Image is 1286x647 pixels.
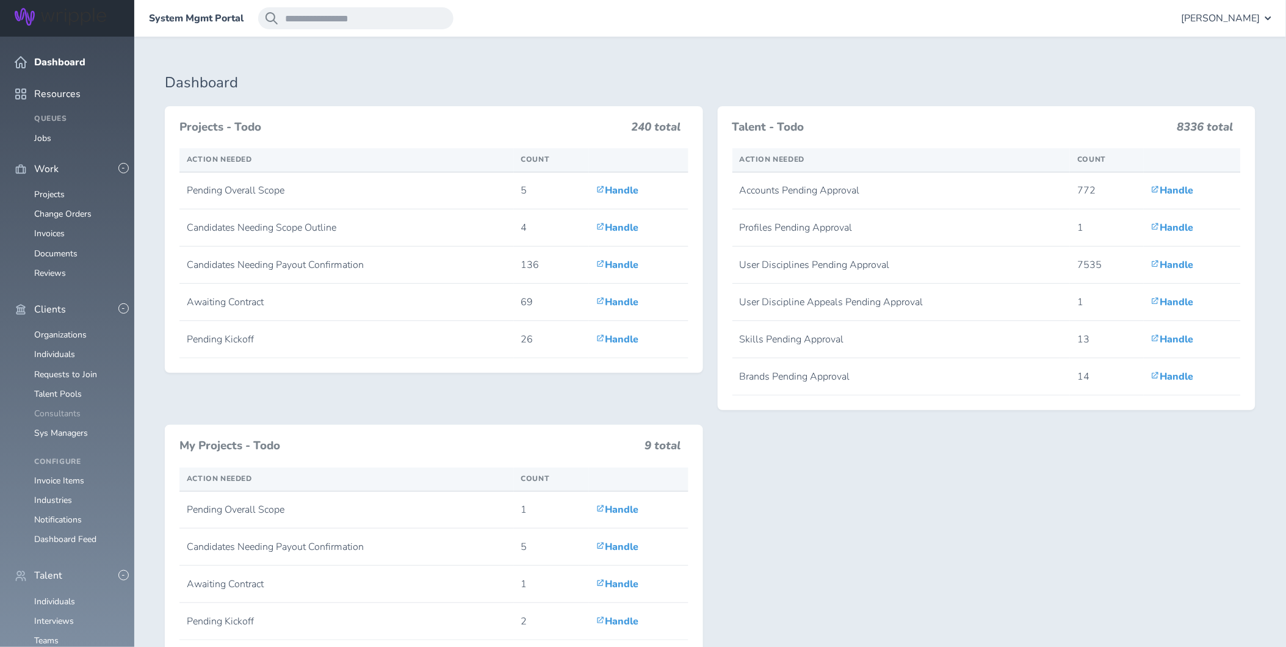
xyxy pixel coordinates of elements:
a: Handle [596,540,638,554]
a: Handle [596,184,638,197]
td: Awaiting Contract [179,284,514,321]
h3: 8336 total [1177,121,1234,139]
span: [PERSON_NAME] [1182,13,1260,24]
a: Handle [1151,221,1193,234]
h4: Queues [34,115,120,123]
a: Talent Pools [34,388,82,400]
td: User Discipline Appeals Pending Approval [732,284,1071,321]
h3: Projects - Todo [179,121,624,134]
a: Handle [1151,370,1193,383]
a: Requests to Join [34,369,97,380]
button: - [118,570,129,580]
td: 1 [514,491,590,529]
td: Pending Kickoff [179,321,514,358]
a: Handle [596,295,638,309]
td: 2 [514,603,590,640]
span: Action Needed [187,154,252,164]
td: 7535 [1070,247,1144,284]
td: Accounts Pending Approval [732,172,1071,209]
td: 69 [514,284,590,321]
span: Resources [34,89,81,99]
td: Pending Overall Scope [179,172,514,209]
td: 1 [1070,284,1144,321]
a: Handle [1151,258,1193,272]
td: Skills Pending Approval [732,321,1071,358]
td: 13 [1070,321,1144,358]
a: Documents [34,248,78,259]
td: Profiles Pending Approval [732,209,1071,247]
td: 772 [1070,172,1144,209]
a: Handle [1151,333,1193,346]
a: Handle [1151,184,1193,197]
a: System Mgmt Portal [149,13,244,24]
a: Handle [596,258,638,272]
button: - [118,303,129,314]
td: 5 [514,529,590,566]
a: Individuals [34,596,75,607]
td: User Disciplines Pending Approval [732,247,1071,284]
a: Interviews [34,615,74,627]
h3: 240 total [632,121,681,139]
a: Handle [1151,295,1193,309]
td: Candidates Needing Payout Confirmation [179,247,514,284]
span: Count [521,154,550,164]
span: Count [1077,154,1106,164]
span: Count [521,474,550,483]
td: 1 [1070,209,1144,247]
a: Handle [596,221,638,234]
span: Action Needed [740,154,805,164]
a: Individuals [34,349,75,360]
h3: Talent - Todo [732,121,1171,134]
a: Change Orders [34,208,92,220]
td: Brands Pending Approval [732,358,1071,396]
td: 1 [514,566,590,603]
a: Reviews [34,267,66,279]
a: Industries [34,494,72,506]
a: Dashboard Feed [34,533,96,545]
a: Sys Managers [34,427,88,439]
a: Handle [596,503,638,516]
span: Talent [34,570,62,581]
a: Projects [34,189,65,200]
a: Teams [34,635,59,646]
a: Invoices [34,228,65,239]
button: - [118,163,129,173]
a: Handle [596,615,638,628]
td: 14 [1070,358,1144,396]
button: [PERSON_NAME] [1182,7,1271,29]
span: Dashboard [34,57,85,68]
td: Candidates Needing Payout Confirmation [179,529,514,566]
a: Organizations [34,329,87,341]
td: 136 [514,247,590,284]
a: Consultants [34,408,81,419]
a: Handle [596,577,638,591]
h3: 9 total [645,439,681,458]
td: Pending Kickoff [179,603,514,640]
span: Clients [34,304,66,315]
a: Jobs [34,132,51,144]
a: Handle [596,333,638,346]
h1: Dashboard [165,74,1255,92]
a: Notifications [34,514,82,526]
td: Awaiting Contract [179,566,514,603]
a: Invoice Items [34,475,84,486]
td: 26 [514,321,590,358]
td: Candidates Needing Scope Outline [179,209,514,247]
h3: My Projects - Todo [179,439,638,453]
span: Action Needed [187,474,252,483]
td: 5 [514,172,590,209]
span: Work [34,164,59,175]
td: 4 [514,209,590,247]
h4: Configure [34,458,120,466]
td: Pending Overall Scope [179,491,514,529]
img: Wripple [15,8,106,26]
